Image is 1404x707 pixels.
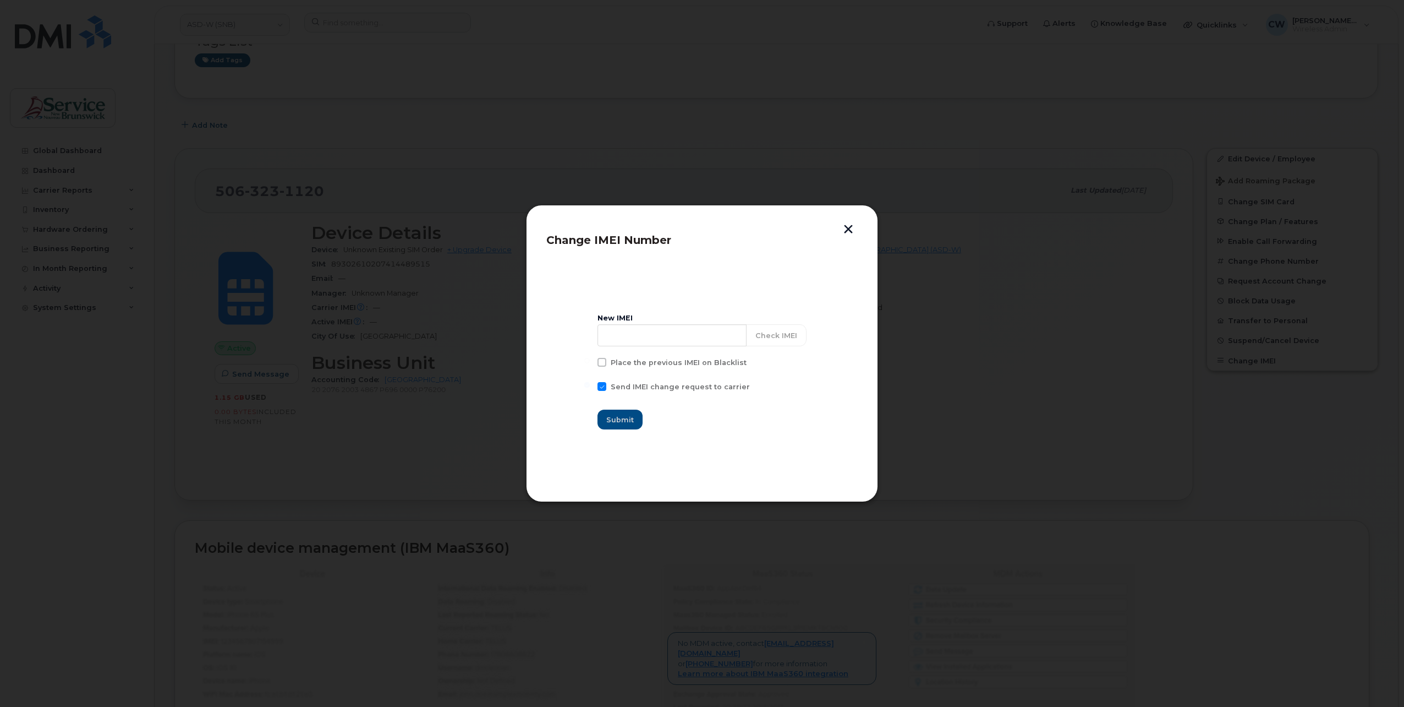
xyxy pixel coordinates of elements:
[546,233,671,247] span: Change IMEI Number
[746,324,807,346] button: Check IMEI
[611,358,747,367] span: Place the previous IMEI on Blacklist
[597,410,643,429] button: Submit
[584,358,590,363] input: Place the previous IMEI on Blacklist
[584,382,590,388] input: Send IMEI change request to carrier
[611,383,750,391] span: Send IMEI change request to carrier
[597,314,807,323] div: New IMEI
[606,415,634,425] span: Submit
